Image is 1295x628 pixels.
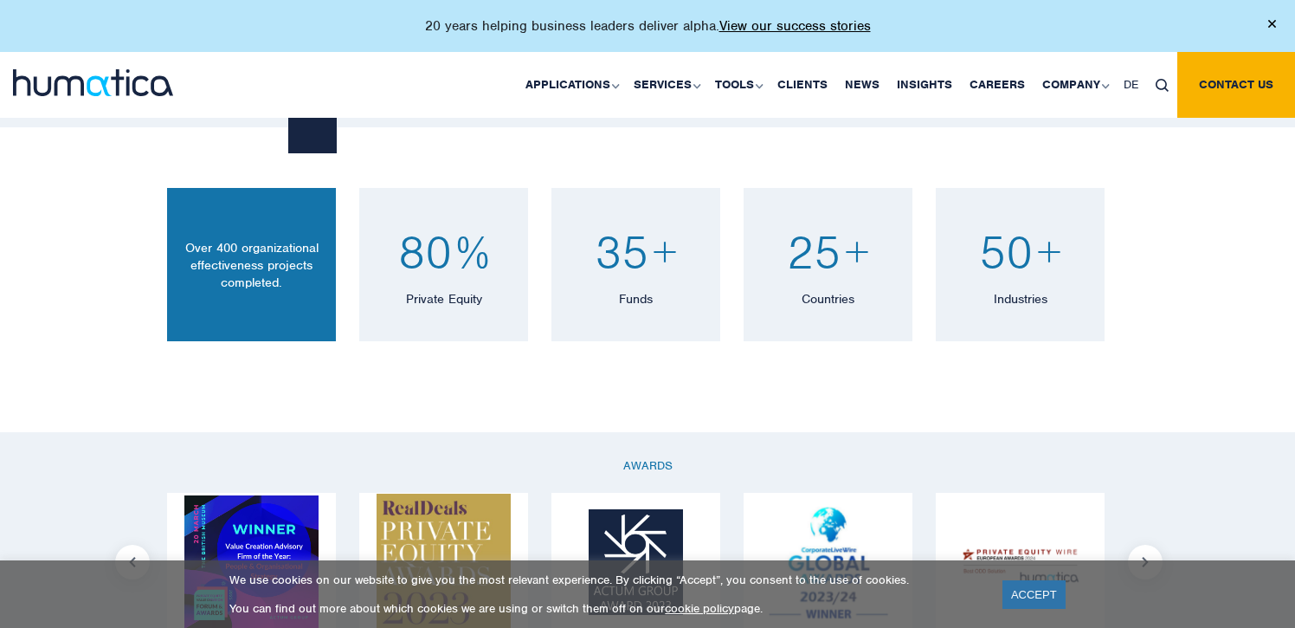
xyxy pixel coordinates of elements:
p: Countries [761,289,895,307]
img: Logo [953,537,1087,588]
img: Logo [589,509,683,615]
p: You can find out more about which cookies we are using or switch them off on our page. [229,601,981,616]
p: 20 years helping business leaders deliver alpha. [425,17,871,35]
span: 35 [595,223,648,281]
span: + [845,223,869,281]
p: AWARDS [167,458,1128,473]
a: Clients [769,52,836,118]
span: DE [1124,77,1138,92]
span: + [653,223,677,281]
p: We use cookies on our website to give you the most relevant experience. By clicking “Accept”, you... [229,573,981,587]
a: Tools [706,52,769,118]
span: + [1037,223,1061,281]
img: search_icon [1156,79,1169,92]
a: Applications [517,52,625,118]
a: ACCEPT [1002,580,1066,609]
a: Services [625,52,706,118]
a: DE [1115,52,1147,118]
a: News [836,52,888,118]
p: Over 400 organizational effectiveness projects completed. [180,239,324,291]
p: Industries [953,289,1087,307]
span: 25 [787,223,841,281]
p: Funds [569,289,703,307]
a: View our success stories [719,17,871,35]
span: % [456,223,489,281]
a: Company [1034,52,1115,118]
span: 80 [398,223,452,281]
button: Previous [115,545,150,579]
p: Private Equity [377,289,511,307]
a: cookie policy [665,601,734,616]
a: Careers [961,52,1034,118]
a: Contact us [1177,52,1295,118]
span: 50 [979,223,1033,281]
button: Next [1128,545,1163,579]
a: Insights [888,52,961,118]
img: logo [13,69,173,96]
